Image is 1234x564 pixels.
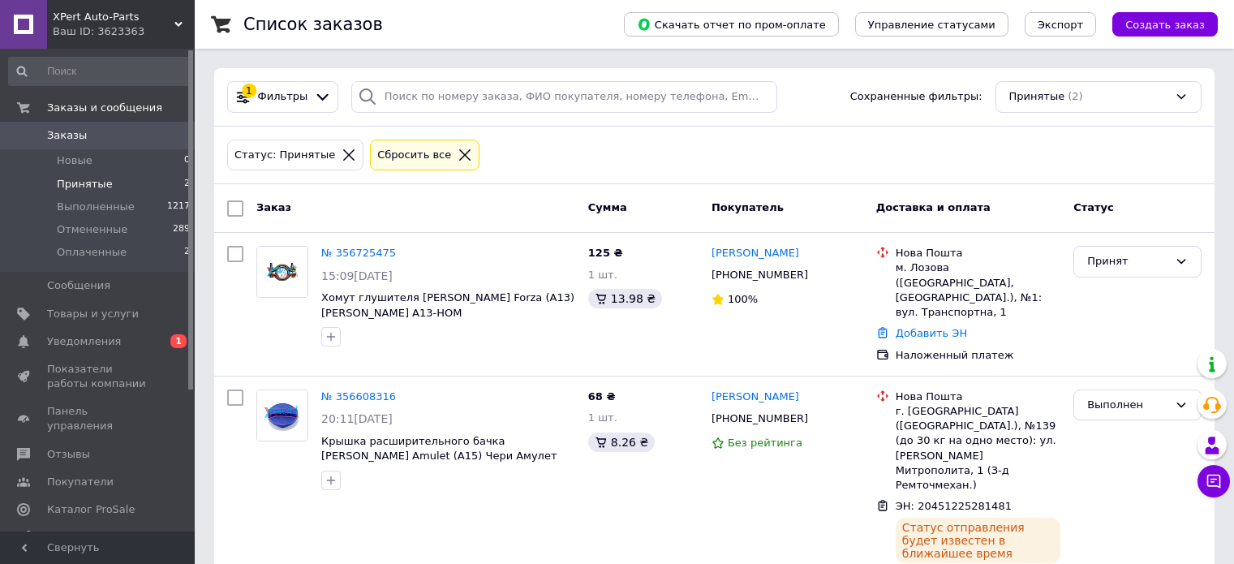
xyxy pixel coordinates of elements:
[1068,90,1082,102] span: (2)
[47,334,121,349] span: Уведомления
[896,404,1060,493] div: г. [GEOGRAPHIC_DATA] ([GEOGRAPHIC_DATA].), №139 (до 30 кг на одно место): ул. [PERSON_NAME] Митро...
[1009,89,1065,105] span: Принятые
[173,222,190,237] span: 289
[321,412,393,425] span: 20:11[DATE]
[8,57,191,86] input: Поиск
[896,348,1060,363] div: Наложенный платеж
[47,278,110,293] span: Сообщения
[896,390,1060,404] div: Нова Пошта
[47,307,139,321] span: Товары и услуги
[712,201,784,213] span: Покупатель
[896,327,967,339] a: Добавить ЭН
[53,24,195,39] div: Ваш ID: 3623363
[712,390,799,405] a: [PERSON_NAME]
[1038,19,1083,31] span: Экспорт
[588,289,662,308] div: 13.98 ₴
[256,390,308,441] a: Фото товару
[47,502,135,517] span: Каталог ProSale
[258,89,308,105] span: Фильтры
[184,153,190,168] span: 0
[712,246,799,261] a: [PERSON_NAME]
[47,530,107,545] span: Аналитика
[57,153,92,168] span: Новые
[1087,397,1168,414] div: Выполнен
[257,247,307,297] img: Фото товару
[53,10,174,24] span: XPert Auto-Parts
[588,201,627,213] span: Сумма
[321,291,574,319] a: Хомут глушителя [PERSON_NAME] Forza (A13) [PERSON_NAME] A13-HOM
[896,500,1012,512] span: ЭН: 20451225281481
[242,84,256,98] div: 1
[637,17,826,32] span: Скачать отчет по пром-оплате
[321,247,396,259] a: № 356725475
[1087,253,1168,270] div: Принят
[708,265,811,286] div: [PHONE_NUMBER]
[708,408,811,429] div: [PHONE_NUMBER]
[47,362,150,391] span: Показатели работы компании
[896,518,1060,563] div: Статус отправления будет известен в ближайшее время
[876,201,991,213] span: Доставка и оплата
[588,411,617,424] span: 1 шт.
[588,390,616,403] span: 68 ₴
[1073,201,1114,213] span: Статус
[47,447,90,462] span: Отзывы
[896,260,1060,320] div: м. Лозова ([GEOGRAPHIC_DATA], [GEOGRAPHIC_DATA].), №1: вул. Транспортна, 1
[243,15,383,34] h1: Список заказов
[624,12,839,37] button: Скачать отчет по пром-оплате
[1025,12,1096,37] button: Экспорт
[170,334,187,348] span: 1
[256,201,291,213] span: Заказ
[47,101,162,115] span: Заказы и сообщения
[321,269,393,282] span: 15:09[DATE]
[47,128,87,143] span: Заказы
[57,200,135,214] span: Выполненные
[1112,12,1218,37] button: Создать заказ
[374,147,454,164] div: Сбросить все
[321,435,557,477] a: Крышка расширительного бачка [PERSON_NAME] Amulet (A15) Чери Амулет A11-1311120
[231,147,338,164] div: Статус: Принятые
[184,177,190,192] span: 2
[588,247,623,259] span: 125 ₴
[351,81,777,113] input: Поиск по номеру заказа, ФИО покупателя, номеру телефона, Email, номеру накладной
[728,437,802,449] span: Без рейтинга
[184,245,190,260] span: 2
[868,19,995,31] span: Управление статусами
[728,293,758,305] span: 100%
[57,177,113,192] span: Принятые
[47,404,150,433] span: Панель управления
[57,222,127,237] span: Отмененные
[167,200,190,214] span: 1217
[57,245,127,260] span: Оплаченные
[896,246,1060,260] div: Нова Пошта
[855,12,1008,37] button: Управление статусами
[1096,18,1218,30] a: Создать заказ
[1125,19,1205,31] span: Создать заказ
[256,246,308,298] a: Фото товару
[257,390,307,441] img: Фото товару
[588,433,655,452] div: 8.26 ₴
[850,89,982,105] span: Сохраненные фильтры:
[321,390,396,403] a: № 356608316
[47,475,114,489] span: Покупатели
[588,269,617,281] span: 1 шт.
[1197,465,1230,497] button: Чат с покупателем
